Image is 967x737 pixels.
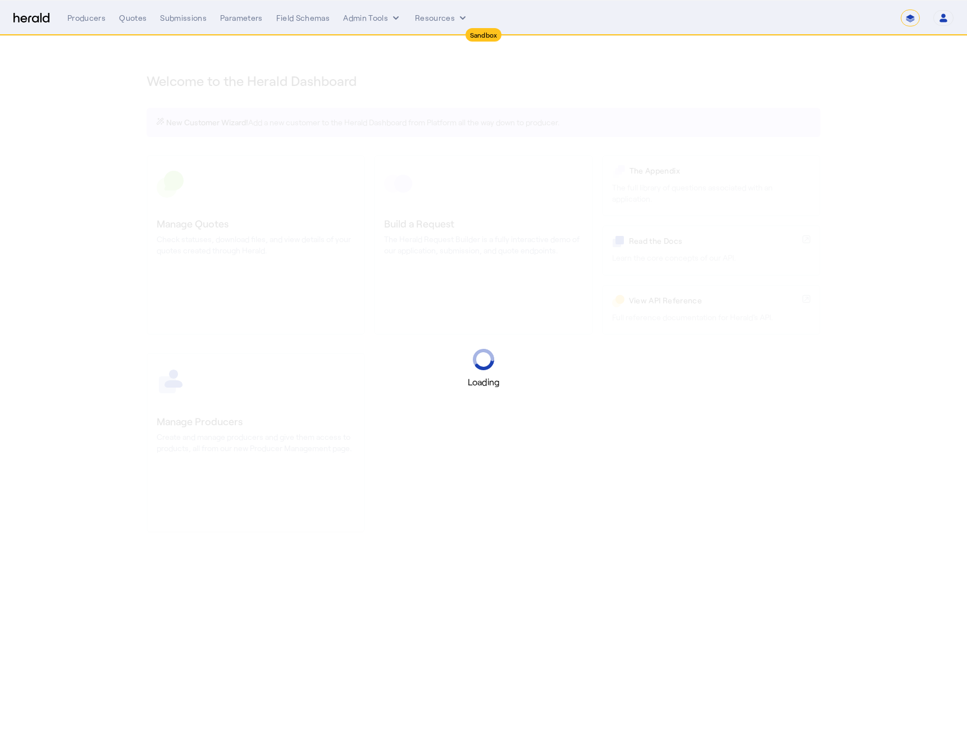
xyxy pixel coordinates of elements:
[119,12,147,24] div: Quotes
[343,12,402,24] button: internal dropdown menu
[13,13,49,24] img: Herald Logo
[415,12,468,24] button: Resources dropdown menu
[160,12,207,24] div: Submissions
[67,12,106,24] div: Producers
[276,12,330,24] div: Field Schemas
[466,28,502,42] div: Sandbox
[220,12,263,24] div: Parameters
